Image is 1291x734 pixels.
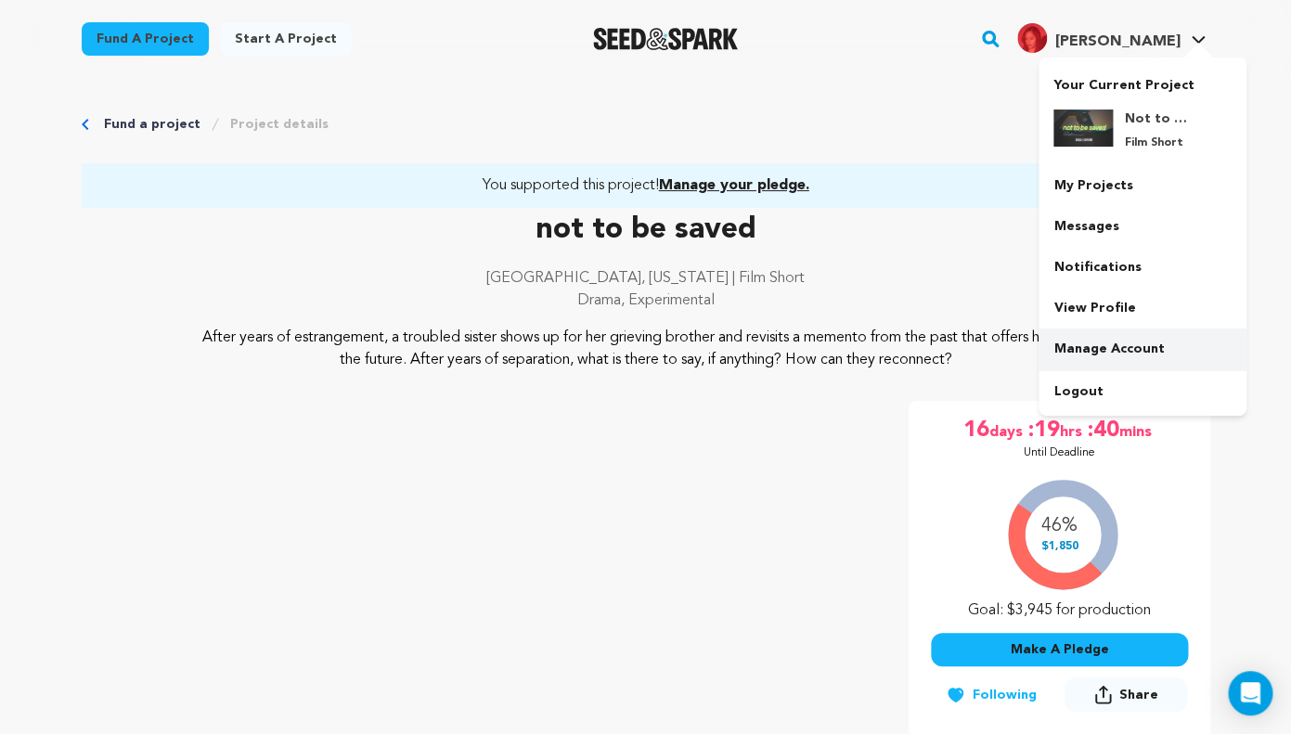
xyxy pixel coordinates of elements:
[104,174,1188,197] a: You supported this project!Manage your pledge.
[230,115,329,134] a: Project details
[1039,247,1246,288] a: Notifications
[1039,288,1246,328] a: View Profile
[1013,19,1209,58] span: Diane Z.'s Profile
[1017,23,1047,53] img: cb39b16e30f3465f.jpg
[82,290,1210,312] p: Drama, Experimental
[593,28,739,50] img: Seed&Spark Logo Dark Mode
[1053,69,1232,165] a: Your Current Project Not to be saved Film Short
[1124,135,1191,150] p: Film Short
[931,633,1188,666] button: Make A Pledge
[989,416,1026,445] span: days
[1054,34,1180,49] span: [PERSON_NAME]
[104,115,200,134] a: Fund a project
[1024,445,1095,460] p: Until Deadline
[220,22,352,56] a: Start a project
[593,28,739,50] a: Seed&Spark Homepage
[931,678,1052,712] button: Following
[1119,686,1158,704] span: Share
[1228,671,1272,715] div: Open Intercom Messenger
[1053,69,1232,95] p: Your Current Project
[1039,328,1246,369] a: Manage Account
[1026,416,1060,445] span: :19
[82,208,1210,252] p: not to be saved
[1013,19,1209,53] a: Diane Z.'s Profile
[1017,23,1180,53] div: Diane Z.'s Profile
[1053,109,1113,147] img: 14bc09b53b3a6b58.jpg
[1060,416,1086,445] span: hrs
[1119,416,1155,445] span: mins
[82,22,209,56] a: Fund a project
[1124,109,1191,128] h4: Not to be saved
[963,416,989,445] span: 16
[1086,416,1119,445] span: :40
[82,115,1210,134] div: Breadcrumb
[1039,165,1246,206] a: My Projects
[82,267,1210,290] p: [GEOGRAPHIC_DATA], [US_STATE] | Film Short
[1065,677,1187,712] button: Share
[194,327,1097,371] p: After years of estrangement, a troubled sister shows up for her grieving brother and revisits a m...
[1039,206,1246,247] a: Messages
[1039,371,1246,412] a: Logout
[1065,677,1187,719] span: Share
[659,178,809,193] span: Manage your pledge.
